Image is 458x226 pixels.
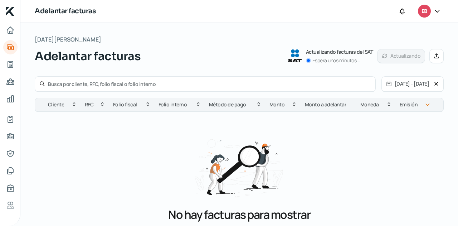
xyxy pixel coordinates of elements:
[3,198,18,212] a: Referencias
[312,56,360,65] p: Espera unos minutos...
[3,92,18,106] a: Mis finanzas
[85,100,94,109] span: RFC
[422,7,427,16] span: EB
[3,164,18,178] a: Documentos
[35,48,141,65] span: Adelantar facturas
[288,49,302,62] img: SAT logo
[3,181,18,195] a: Buró de crédito
[191,131,287,202] img: No hay facturas para mostrar
[35,6,96,16] h1: Adelantar facturas
[382,77,434,91] button: [DATE] - [DATE]
[305,100,346,109] span: Monto a adelantar
[3,112,18,126] a: Mi contrato
[113,100,137,109] span: Folio fiscal
[3,129,18,144] a: Información general
[3,40,18,54] a: Adelantar facturas
[168,207,310,222] p: No hay facturas para mostrar
[3,57,18,72] a: Tus créditos
[360,100,379,109] span: Moneda
[35,34,101,45] span: [DATE][PERSON_NAME]
[269,100,285,109] span: Monto
[48,81,371,87] input: Busca por cliente, RFC, folio fiscal o folio interno
[3,23,18,37] a: Inicio
[209,100,246,109] span: Método de pago
[3,146,18,161] a: Representantes
[306,48,373,56] p: Actualizando facturas del SAT
[400,100,418,109] span: Emisión
[48,100,64,109] span: Cliente
[159,100,187,109] span: Folio interno
[377,49,425,63] button: Actualizando
[3,74,18,89] a: Pago a proveedores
